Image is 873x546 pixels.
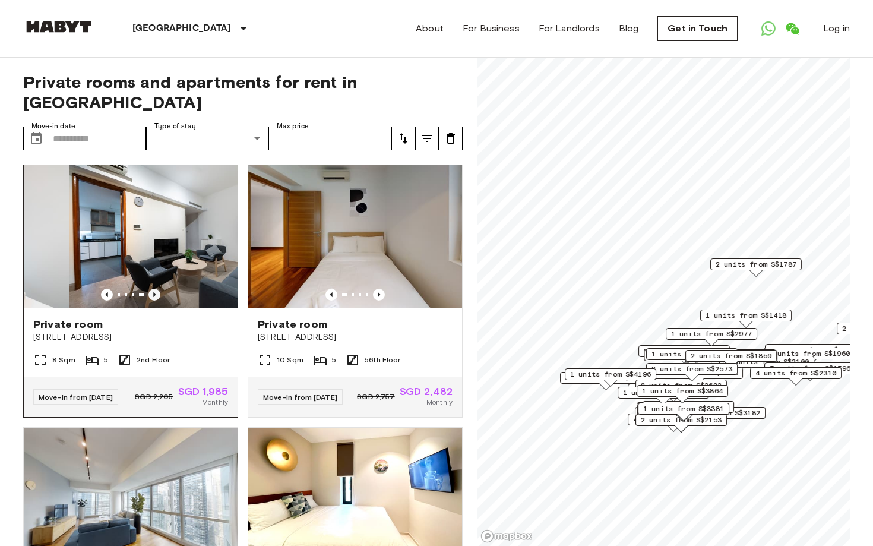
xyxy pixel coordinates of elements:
span: 1 units from S$4196 [570,369,651,380]
span: 3 units from S$2573 [651,364,732,374]
span: 3 units from S$1985 [644,346,725,356]
span: Private rooms and apartments for rent in [GEOGRAPHIC_DATA] [23,72,463,112]
div: Map marker [565,368,656,387]
img: Marketing picture of unit SG-01-072-003-03 [248,165,462,308]
div: Map marker [685,350,777,368]
a: About [416,21,444,36]
span: 10 units from S$1644 [770,345,855,355]
span: 1 units from S$2704 [623,387,704,398]
span: SGD 2,205 [135,392,173,402]
span: 4 units from S$1680 [633,414,714,425]
button: tune [391,127,415,150]
div: Map marker [750,367,842,386]
div: Map marker [646,363,738,381]
span: SGD 2,757 [357,392,394,402]
div: Map marker [651,367,743,386]
div: Map marker [618,387,709,405]
div: Map marker [710,258,802,277]
span: 1 units from S$1418 [706,310,786,321]
a: Mapbox logo [480,529,533,543]
span: 1 units from S$3864 [642,386,723,396]
span: SGD 2,482 [400,386,453,397]
div: Map marker [765,344,861,362]
div: Map marker [643,401,734,419]
div: Map marker [560,372,651,390]
div: Map marker [674,407,766,425]
a: Previous imagePrevious imagePrivate room[STREET_ADDRESS]8 Sqm52nd FloorMove-in from [DATE]SGD 2,2... [23,165,238,418]
div: Map marker [764,348,855,366]
span: 56th Floor [365,355,401,365]
label: Max price [277,121,309,131]
span: 5 [104,355,108,365]
span: [STREET_ADDRESS] [258,332,453,343]
span: Private room [33,317,103,332]
span: 8 Sqm [52,355,75,365]
div: Map marker [686,350,777,368]
div: Map marker [637,402,728,421]
span: Monthly [202,397,228,408]
div: Map marker [638,403,729,421]
span: [STREET_ADDRESS] [33,332,228,343]
span: 1 units from S$3182 [679,408,760,418]
button: Previous image [148,289,160,301]
div: Map marker [666,328,757,346]
a: Blog [619,21,639,36]
a: Log in [823,21,850,36]
a: Get in Touch [657,16,738,41]
div: Map marker [635,414,727,433]
button: Previous image [373,289,385,301]
button: Choose date [24,127,48,150]
img: Marketing picture of unit SG-01-083-001-005 [69,165,283,308]
span: Move-in from [DATE] [39,393,113,402]
button: tune [415,127,439,150]
div: Map marker [646,348,738,367]
div: Map marker [764,362,856,381]
span: 1 units from S$2977 [671,329,752,339]
a: For Landlords [539,21,600,36]
button: tune [439,127,463,150]
div: Map marker [635,407,726,425]
span: Move-in from [DATE] [263,393,337,402]
p: [GEOGRAPHIC_DATA] [132,21,232,36]
img: Habyt [23,21,94,33]
span: SGD 1,985 [178,386,228,397]
div: Map marker [723,356,814,374]
span: Monthly [426,397,453,408]
span: Private room [258,317,327,332]
button: Previous image [101,289,113,301]
span: 2nd Floor [137,355,170,365]
span: 2 units from S$1859 [691,351,771,361]
a: For Business [463,21,520,36]
span: 1 units from S$1960 [769,348,850,359]
span: 1 units from S$3024 [651,349,732,359]
span: 5 units from S$1596 [770,363,850,374]
span: 2 units from S$2100 [728,356,809,367]
a: Open WhatsApp [757,17,780,40]
div: Map marker [637,385,728,403]
div: Map marker [685,349,776,368]
span: 10 Sqm [277,355,303,365]
button: Previous image [325,289,337,301]
div: Map marker [628,414,719,432]
div: Map marker [700,310,792,328]
label: Type of stay [154,121,196,131]
a: Marketing picture of unit SG-01-072-003-03Previous imagePrevious imagePrivate room[STREET_ADDRESS... [248,165,463,418]
div: Map marker [637,403,729,422]
span: 1 units from S$4200 [648,402,729,412]
span: 2 units from S$1787 [716,259,796,270]
label: Move-in date [31,121,75,131]
a: Open WeChat [780,17,804,40]
span: 5 [332,355,336,365]
span: 1 units from S$3381 [643,403,724,414]
div: Map marker [638,345,730,364]
div: Map marker [644,349,739,368]
span: 4 units from S$2310 [755,368,836,378]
